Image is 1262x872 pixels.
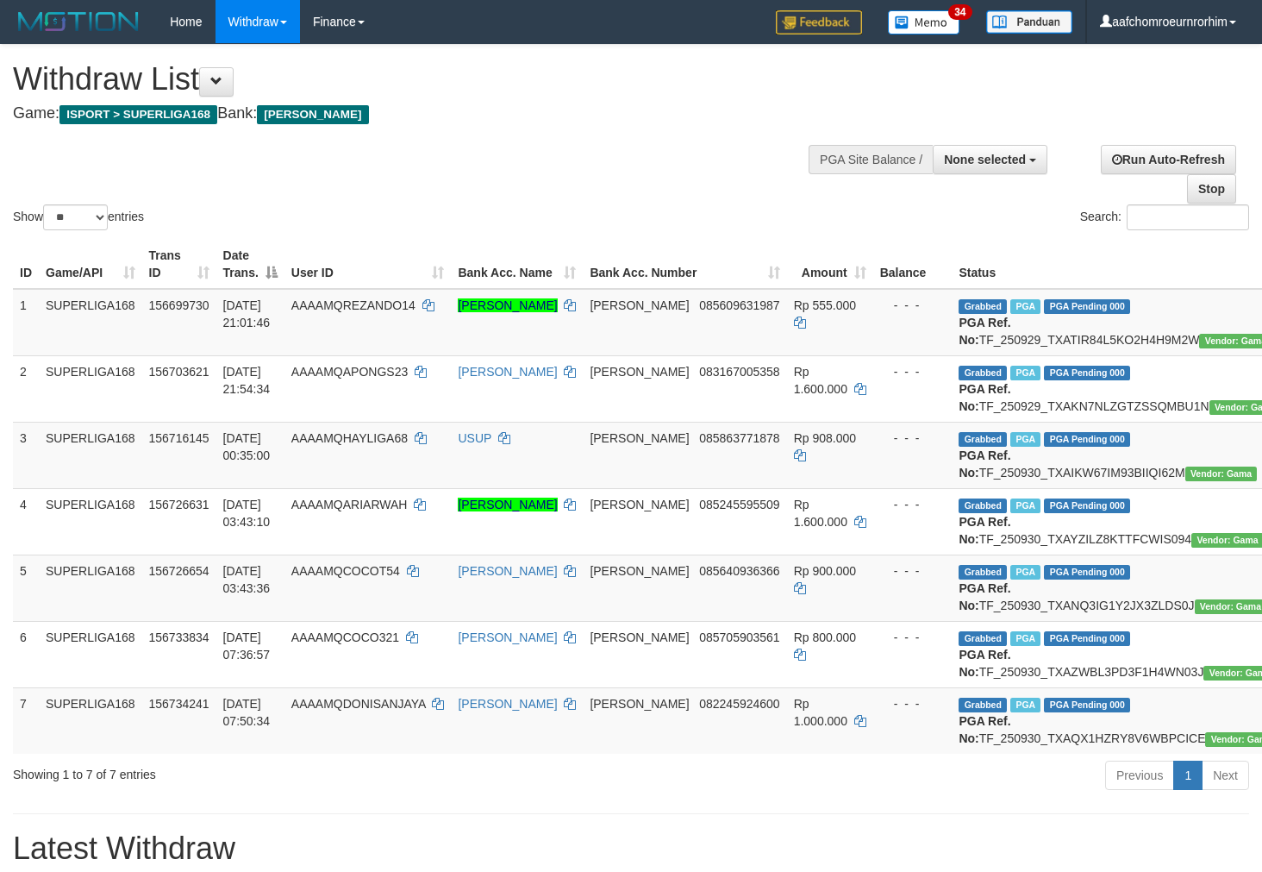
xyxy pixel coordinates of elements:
td: SUPERLIGA168 [39,687,142,754]
div: - - - [880,629,946,646]
b: PGA Ref. No: [959,648,1010,679]
span: 156734241 [149,697,209,711]
span: Copy 085640936366 to clipboard [699,564,779,578]
span: Marked by aafchhiseyha [1010,698,1040,712]
b: PGA Ref. No: [959,382,1010,413]
div: - - - [880,562,946,580]
span: 156726654 [149,564,209,578]
span: PGA Pending [1044,698,1130,712]
select: Showentries [43,204,108,230]
th: User ID: activate to sort column ascending [284,240,452,289]
span: 34 [948,4,971,20]
span: [PERSON_NAME] [257,105,368,124]
span: AAAAMQCOCOT54 [291,564,400,578]
span: [PERSON_NAME] [590,431,689,445]
span: Copy 083167005358 to clipboard [699,365,779,379]
span: Grabbed [959,698,1007,712]
span: 156699730 [149,298,209,312]
a: Run Auto-Refresh [1101,145,1236,174]
th: Trans ID: activate to sort column ascending [142,240,216,289]
div: - - - [880,695,946,712]
th: Date Trans.: activate to sort column descending [216,240,284,289]
span: [PERSON_NAME] [590,630,689,644]
span: Copy 085245595509 to clipboard [699,498,779,511]
th: Amount: activate to sort column ascending [787,240,873,289]
span: PGA Pending [1044,432,1130,447]
span: Rp 800.000 [794,630,856,644]
b: PGA Ref. No: [959,515,1010,546]
span: PGA Pending [1044,499,1130,513]
td: SUPERLIGA168 [39,355,142,422]
span: [PERSON_NAME] [590,498,689,511]
span: Marked by aafchhiseyha [1010,499,1040,513]
img: Feedback.jpg [776,10,862,35]
span: [DATE] 03:43:36 [223,564,271,595]
span: Grabbed [959,499,1007,513]
button: None selected [933,145,1047,174]
span: Rp 1.000.000 [794,697,847,728]
span: Marked by aafchhiseyha [1010,631,1040,646]
td: SUPERLIGA168 [39,289,142,356]
span: Marked by aafchhiseyha [1010,432,1040,447]
span: [DATE] 07:36:57 [223,630,271,662]
span: Copy 085705903561 to clipboard [699,630,779,644]
span: Grabbed [959,366,1007,380]
span: Rp 1.600.000 [794,365,847,396]
a: [PERSON_NAME] [458,498,557,511]
a: 1 [1173,761,1203,790]
span: 156733834 [149,630,209,644]
span: AAAAMQHAYLIGA68 [291,431,408,445]
div: - - - [880,430,946,447]
td: 6 [13,621,39,687]
span: Rp 908.000 [794,431,856,445]
span: PGA Pending [1044,366,1130,380]
a: [PERSON_NAME] [458,298,557,312]
span: Rp 900.000 [794,564,856,578]
span: [DATE] 21:01:46 [223,298,271,329]
a: [PERSON_NAME] [458,564,557,578]
a: [PERSON_NAME] [458,365,557,379]
span: AAAAMQDONISANJAYA [291,697,426,711]
span: Vendor URL: https://trx31.1velocity.biz [1185,467,1258,481]
span: PGA Pending [1044,565,1130,580]
h4: Game: Bank: [13,105,824,122]
span: Rp 555.000 [794,298,856,312]
span: None selected [944,153,1026,166]
span: 156726631 [149,498,209,511]
input: Search: [1127,204,1249,230]
span: [DATE] 21:54:34 [223,365,271,396]
span: [PERSON_NAME] [590,564,689,578]
th: Game/API: activate to sort column ascending [39,240,142,289]
b: PGA Ref. No: [959,449,1010,480]
span: AAAAMQCOCO321 [291,630,399,644]
span: AAAAMQREZANDO14 [291,298,415,312]
span: Grabbed [959,432,1007,447]
div: - - - [880,297,946,314]
span: Grabbed [959,299,1007,314]
span: 156703621 [149,365,209,379]
div: Showing 1 to 7 of 7 entries [13,759,513,783]
span: Marked by aafchhiseyha [1010,366,1040,380]
div: PGA Site Balance / [809,145,933,174]
th: Bank Acc. Number: activate to sort column ascending [583,240,786,289]
span: Copy 085863771878 to clipboard [699,431,779,445]
span: [PERSON_NAME] [590,298,689,312]
span: Marked by aafchhiseyha [1010,299,1040,314]
img: panduan.png [986,10,1072,34]
th: Bank Acc. Name: activate to sort column ascending [451,240,583,289]
a: [PERSON_NAME] [458,697,557,711]
td: SUPERLIGA168 [39,488,142,555]
h1: Withdraw List [13,62,824,97]
b: PGA Ref. No: [959,714,1010,745]
a: [PERSON_NAME] [458,630,557,644]
a: Stop [1187,174,1236,204]
td: 7 [13,687,39,754]
th: Balance [873,240,953,289]
span: Copy 082245924600 to clipboard [699,697,779,711]
img: Button%20Memo.svg [888,10,960,35]
span: PGA Pending [1044,299,1130,314]
a: Previous [1105,761,1174,790]
td: 1 [13,289,39,356]
span: [DATE] 03:43:10 [223,498,271,529]
span: [PERSON_NAME] [590,697,689,711]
